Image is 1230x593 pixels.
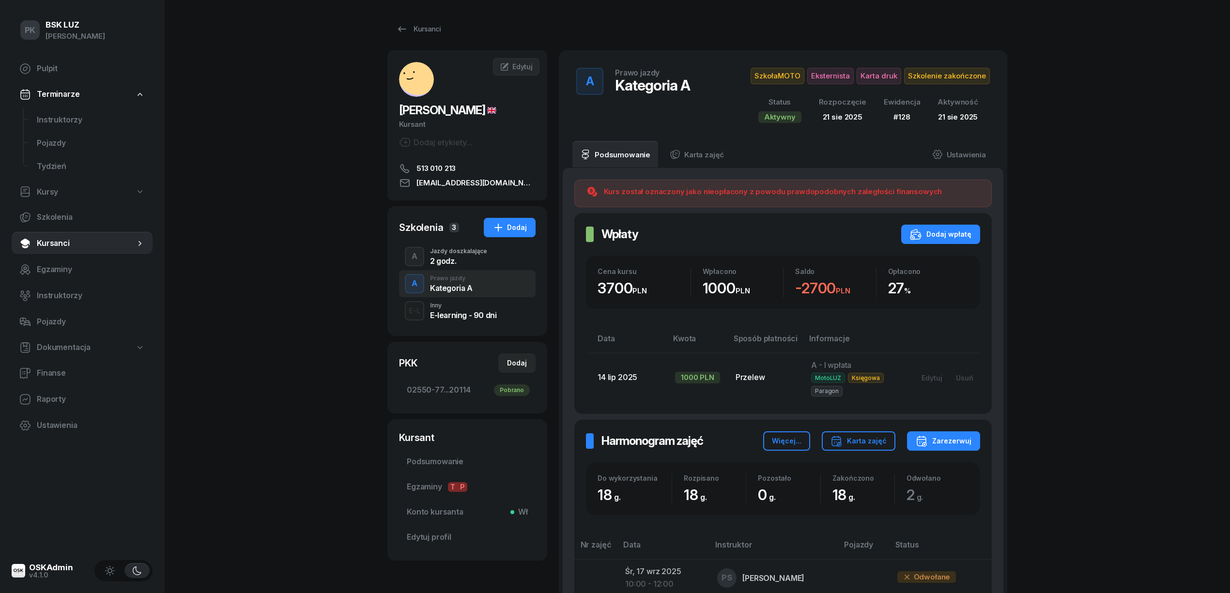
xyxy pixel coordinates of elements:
span: Wł [514,506,528,518]
span: Szkolenie zakończone [904,68,990,84]
a: Edytuj [493,58,539,76]
div: Edytuj [922,374,942,382]
span: SzkołaMOTO [751,68,804,84]
th: Nr zajęć [574,538,617,559]
th: Status [890,538,992,559]
th: Sposób płatności [728,332,803,353]
span: Terminarze [37,88,79,101]
span: [EMAIL_ADDRESS][DOMAIN_NAME] [416,177,536,189]
div: BSK LUZ [46,21,105,29]
a: Pulpit [12,57,153,80]
button: Dodaj wpłatę [901,225,980,244]
div: 27 [888,279,969,297]
div: 10:00 - 12:00 [625,578,702,591]
a: Dokumentacja [12,336,153,359]
span: Pojazdy [37,316,145,328]
a: Raporty [12,388,153,411]
a: Kursanci [387,19,449,39]
small: PLN [736,286,750,295]
button: APrawo jazdyKategoria A [399,270,536,297]
div: Szkolenia [399,221,444,234]
span: 18 [684,486,711,503]
a: Instruktorzy [12,284,153,307]
small: g. [769,492,776,502]
div: 1000 PLN [675,372,720,383]
div: E-learning - 90 dni [430,311,496,319]
div: Prawo jazdy [615,69,660,76]
div: Kategoria A [430,284,473,292]
div: Kursant [399,431,536,444]
a: Szkolenia [12,206,153,229]
div: Pozostało [758,474,820,482]
div: A [582,72,598,91]
a: Instruktorzy [29,108,153,132]
a: Terminarze [12,83,153,106]
a: EgzaminyTP [399,475,536,499]
a: Ustawienia [12,414,153,437]
span: Konto kursanta [407,506,528,518]
div: 3700 [598,279,691,297]
span: Finanse [37,367,145,380]
small: g. [917,492,923,502]
div: Saldo [795,267,876,275]
span: Egzaminy [407,481,528,493]
span: PK [25,26,36,34]
div: 0 [758,486,820,504]
button: A [405,247,424,266]
a: Konto kursantaWł [399,501,536,524]
th: Pojazdy [838,538,889,559]
div: Kurs został oznaczony jako nieopłacony z powodu prawdopodobnych zaległości finansowych [604,186,942,198]
div: Inny [430,303,496,308]
th: Data [586,332,667,353]
span: Tydzień [37,160,145,173]
div: [PERSON_NAME] [742,574,804,582]
a: 02550-77...20114Pobrano [399,379,536,402]
button: Usuń [949,370,980,386]
div: Zarezerwuj [916,435,971,447]
span: [PERSON_NAME] [399,103,496,117]
div: Aktywny [758,111,801,123]
button: Więcej... [763,431,810,451]
h2: Wpłaty [601,227,638,242]
span: Raporty [37,393,145,406]
span: Eksternista [807,68,854,84]
span: 3 [449,223,459,232]
button: Karta zajęć [822,431,895,451]
span: MotoLUZ [811,373,845,383]
div: Rozpisano [684,474,746,482]
div: Odwołano [907,474,969,482]
th: Data [617,538,709,559]
span: Paragon [811,386,843,396]
span: 21 sie 2025 [823,112,862,122]
div: Ewidencja [884,96,921,108]
small: PLN [632,286,647,295]
div: OSKAdmin [29,563,73,572]
a: Karta zajęć [662,141,732,168]
a: Edytuj profil [399,526,536,549]
div: Dodaj [507,357,527,369]
span: Dokumentacja [37,341,91,354]
div: A [408,275,421,292]
button: A [405,274,424,293]
span: A - I wpłata [811,360,851,370]
button: E-L [405,301,424,320]
span: Pojazdy [37,137,145,150]
th: Instruktor [709,538,838,559]
span: Instruktorzy [37,114,145,126]
button: E-LInnyE-learning - 90 dni [399,297,536,324]
span: 02550-77...20114 [407,384,528,396]
span: 2 [907,486,928,503]
button: Dodaj [484,218,536,237]
div: E-L [405,304,424,317]
a: Kursy [12,181,153,203]
a: Tydzień [29,155,153,178]
div: Pobrano [494,384,530,396]
span: Egzaminy [37,263,145,276]
button: Dodaj [498,353,536,373]
span: #128 [893,112,910,122]
div: Zakończono [832,474,894,482]
img: logo-xs@2x.png [12,564,25,578]
div: Do wykorzystania [598,474,672,482]
small: g. [848,492,855,502]
small: PLN [836,286,850,295]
